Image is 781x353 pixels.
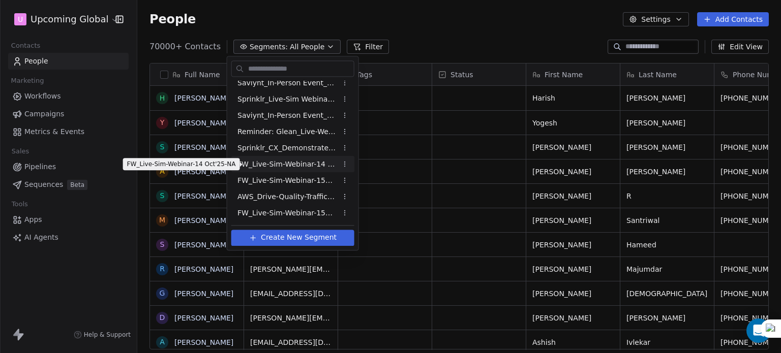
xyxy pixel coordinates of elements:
span: FW_Live-Sim-Webinar-15Oct'25-EU [237,175,337,186]
span: Saviynt_In-Person Event_Sept & [DATE] ([GEOGRAPHIC_DATA]) [237,78,337,88]
span: Saviynt_In-Person Event_Sept & [DATE] ([GEOGRAPHIC_DATA]) [237,110,337,121]
span: FW_Live-Sim-Webinar-14 Oct'25-NA [237,159,337,170]
button: Create New Segment [231,230,354,246]
span: FW_Live-Sim-Webinar-15Oct'25-NA [237,208,337,218]
span: Create New Segment [261,233,337,243]
span: Reminder: Glean_Live-Webinar_23rdSept'25 [237,126,337,137]
span: AWS_Drive-Quality-Traffic_5thOct'25 [237,191,337,202]
span: Sprinklr_Live-Sim Webinar_[DATE] [237,94,337,105]
span: Sprinklr_CX_Demonstrate_Reg_Drive_[DATE] [237,143,337,153]
p: FW_Live-Sim-Webinar-14 Oct'25-NA [127,160,236,168]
